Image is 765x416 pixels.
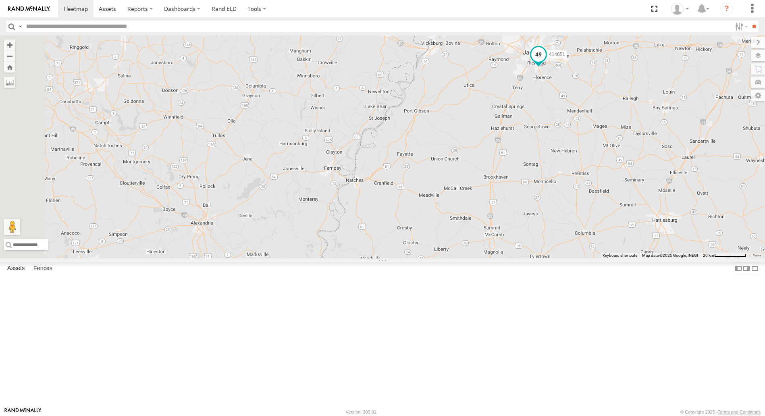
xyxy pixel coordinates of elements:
[8,6,50,12] img: rand-logo.svg
[4,219,20,235] button: Drag Pegman onto the map to open Street View
[4,50,15,62] button: Zoom out
[603,253,637,258] button: Keyboard shortcuts
[29,263,56,274] label: Fences
[4,40,15,50] button: Zoom in
[703,253,714,258] span: 20 km
[642,253,698,258] span: Map data ©2025 Google, INEGI
[17,21,23,32] label: Search Query
[720,2,733,15] i: ?
[742,262,750,274] label: Dock Summary Table to the Right
[346,410,376,414] div: Version: 305.01
[549,52,565,57] span: 414651
[718,410,761,414] a: Terms and Conditions
[4,62,15,73] button: Zoom Home
[680,410,761,414] div: © Copyright 2025 -
[668,3,692,15] div: Gene Roberts
[3,263,29,274] label: Assets
[701,253,749,258] button: Map Scale: 20 km per 76 pixels
[734,262,742,274] label: Dock Summary Table to the Left
[4,77,15,88] label: Measure
[4,408,42,416] a: Visit our Website
[751,262,759,274] label: Hide Summary Table
[751,90,765,101] label: Map Settings
[753,254,761,257] a: Terms
[732,21,749,32] label: Search Filter Options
